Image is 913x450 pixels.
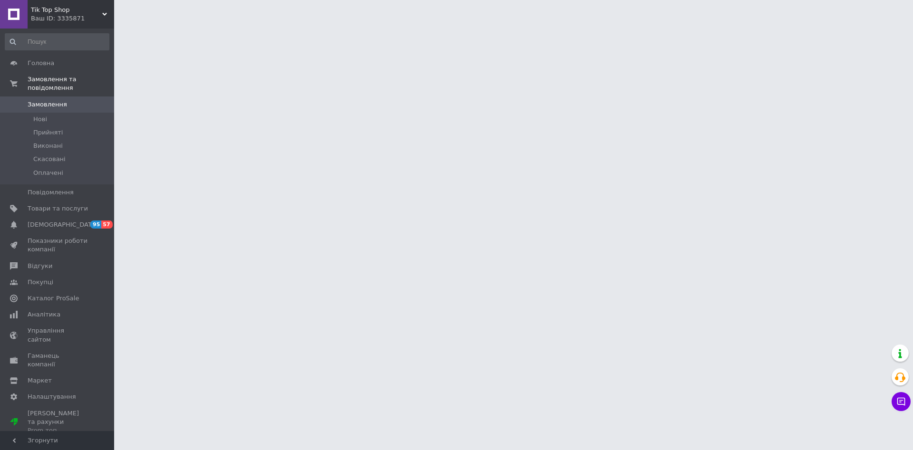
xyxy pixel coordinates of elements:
span: Каталог ProSale [28,294,79,303]
span: Оплачені [33,169,63,177]
span: Повідомлення [28,188,74,197]
span: Товари та послуги [28,204,88,213]
span: Замовлення [28,100,67,109]
span: [PERSON_NAME] та рахунки [28,409,88,435]
span: Головна [28,59,54,67]
span: Скасовані [33,155,66,163]
button: Чат з покупцем [892,392,911,411]
span: 95 [90,220,101,229]
div: Prom топ [28,426,88,435]
span: [DEMOGRAPHIC_DATA] [28,220,98,229]
span: Аналітика [28,310,60,319]
span: Tik Top Shop [31,6,102,14]
span: Відгуки [28,262,52,270]
span: Нові [33,115,47,124]
span: 57 [101,220,112,229]
span: Маркет [28,376,52,385]
span: Управління сайтом [28,326,88,344]
span: Гаманець компанії [28,352,88,369]
span: Покупці [28,278,53,287]
span: Налаштування [28,393,76,401]
span: Замовлення та повідомлення [28,75,114,92]
input: Пошук [5,33,109,50]
span: Показники роботи компанії [28,237,88,254]
div: Ваш ID: 3335871 [31,14,114,23]
span: Прийняті [33,128,63,137]
span: Виконані [33,142,63,150]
